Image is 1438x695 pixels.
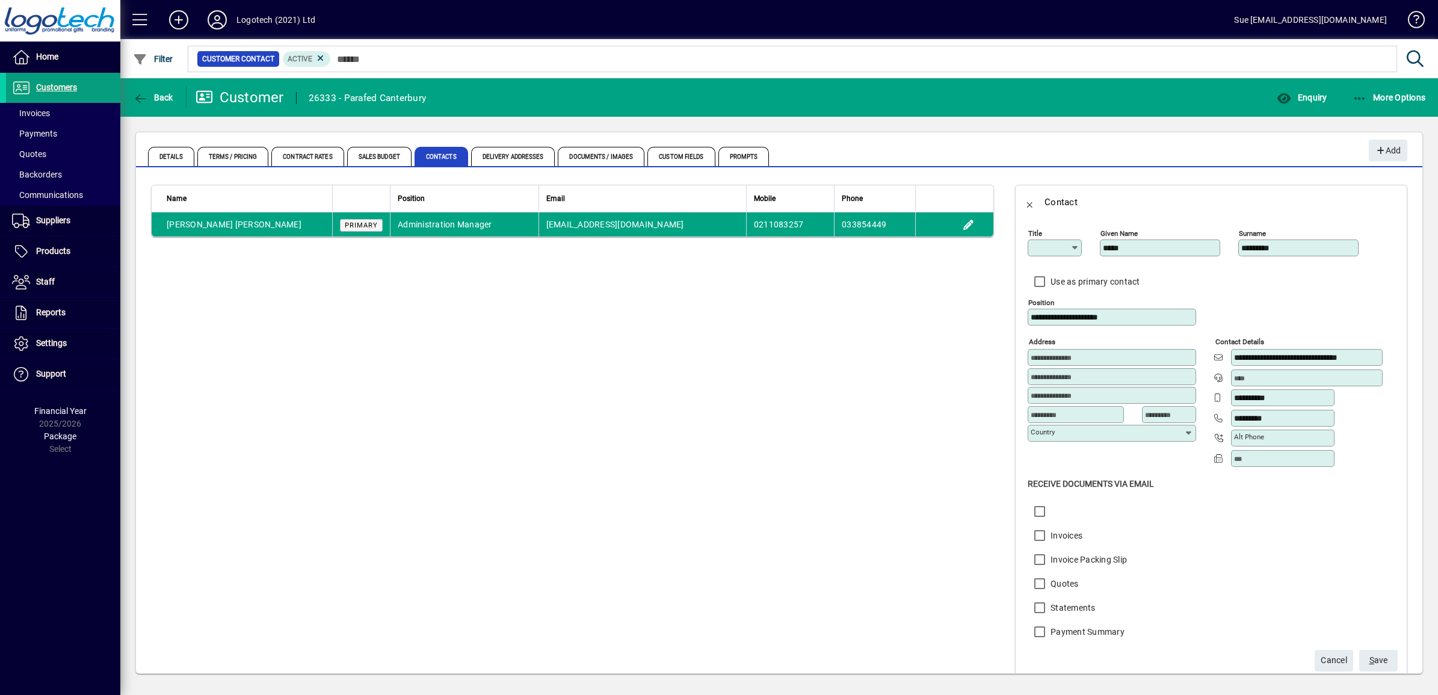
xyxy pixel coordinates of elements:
span: Contract Rates [271,147,344,166]
button: More Options [1350,87,1429,108]
button: Filter [130,48,176,70]
span: Filter [133,54,173,64]
label: Statements [1048,602,1096,614]
span: [EMAIL_ADDRESS][DOMAIN_NAME] [546,220,684,229]
div: 26333 - Parafed Canterbury [309,88,427,108]
a: Communications [6,185,120,205]
button: Profile [198,9,236,31]
span: Position [398,192,425,205]
span: Invoices [12,108,50,118]
span: Back [133,93,173,102]
span: Products [36,246,70,256]
a: Staff [6,267,120,297]
mat-label: Title [1028,229,1042,238]
div: Position [398,192,531,205]
span: Contacts [415,147,468,166]
span: Support [36,369,66,378]
a: Reports [6,298,120,328]
span: Email [546,192,565,205]
mat-label: Position [1028,298,1054,307]
span: [PERSON_NAME] [235,220,301,229]
span: Active [288,55,312,63]
mat-label: Country [1031,428,1055,436]
mat-chip: Activation Status: Active [283,51,331,67]
a: Products [6,236,120,267]
span: Home [36,52,58,61]
span: Sales Budget [347,147,412,166]
span: Mobile [754,192,776,205]
span: Settings [36,338,67,348]
div: Phone [842,192,908,205]
app-page-header-button: Back [120,87,187,108]
a: Home [6,42,120,72]
span: Customers [36,82,77,92]
label: Use as primary contact [1048,276,1140,288]
span: Financial Year [34,406,87,416]
span: Quotes [12,149,46,159]
span: Prompts [718,147,770,166]
button: Enquiry [1274,87,1330,108]
button: Add [1369,140,1407,161]
button: Save [1359,650,1398,672]
span: [PERSON_NAME] [167,220,233,229]
span: Cancel [1321,650,1347,670]
span: Details [148,147,194,166]
span: S [1369,655,1374,665]
button: Add [159,9,198,31]
span: 0211083257 [754,220,804,229]
a: Invoices [6,103,120,123]
span: Primary [345,221,378,229]
a: Suppliers [6,206,120,236]
a: Settings [6,329,120,359]
span: Name [167,192,187,205]
span: Terms / Pricing [197,147,269,166]
span: Custom Fields [647,147,715,166]
button: Back [1016,188,1045,217]
span: 033854449 [842,220,886,229]
span: Payments [12,129,57,138]
span: Phone [842,192,863,205]
span: Staff [36,277,55,286]
span: Suppliers [36,215,70,225]
a: Knowledge Base [1399,2,1423,42]
div: Sue [EMAIL_ADDRESS][DOMAIN_NAME] [1234,10,1387,29]
div: Logotech (2021) Ltd [236,10,315,29]
a: Support [6,359,120,389]
mat-label: Given name [1100,229,1138,238]
div: Name [167,192,325,205]
span: Backorders [12,170,62,179]
mat-label: Alt Phone [1234,433,1264,441]
span: Receive Documents Via Email [1028,479,1154,489]
label: Invoice Packing Slip [1048,554,1127,566]
span: Package [44,431,76,441]
span: Customer Contact [202,53,274,65]
span: Enquiry [1277,93,1327,102]
a: Payments [6,123,120,144]
div: Mobile [754,192,827,205]
span: Communications [12,190,83,200]
span: More Options [1353,93,1426,102]
td: Administration Manager [390,212,538,236]
span: Add [1375,141,1401,161]
div: Customer [196,88,284,107]
div: Contact [1045,193,1078,212]
mat-label: Surname [1239,229,1266,238]
label: Quotes [1048,578,1079,590]
a: Quotes [6,144,120,164]
span: Delivery Addresses [471,147,555,166]
span: Documents / Images [558,147,644,166]
span: Reports [36,307,66,317]
span: ave [1369,650,1388,670]
label: Invoices [1048,530,1082,542]
button: Back [130,87,176,108]
div: Email [546,192,739,205]
a: Backorders [6,164,120,185]
button: Cancel [1315,650,1353,672]
label: Payment Summary [1048,626,1125,638]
